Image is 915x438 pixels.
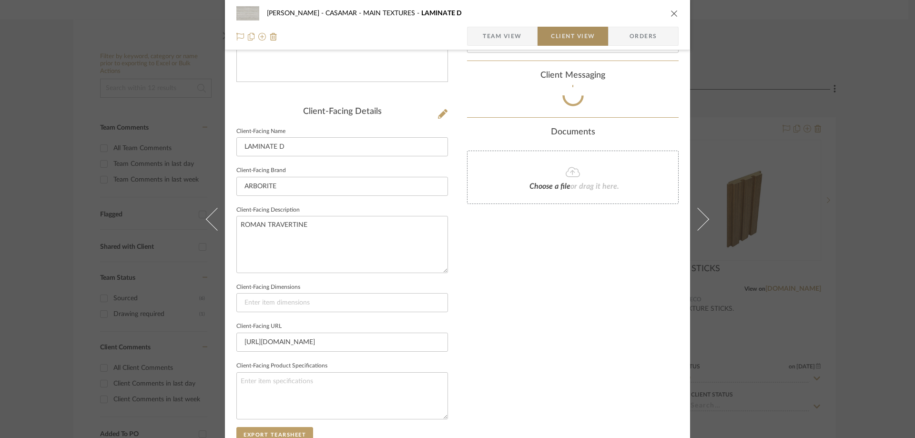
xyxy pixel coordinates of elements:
[670,9,679,18] button: close
[236,208,300,213] label: Client-Facing Description
[619,27,668,46] span: Orders
[236,285,300,290] label: Client-Facing Dimensions
[236,129,285,134] label: Client-Facing Name
[570,183,619,190] span: or drag it here.
[236,324,282,329] label: Client-Facing URL
[363,10,421,17] span: MAIN TEXTURES
[236,4,259,23] img: 767c2e50-299d-4788-9094-be1c96e4b56e_48x40.jpg
[467,71,679,81] div: client Messaging
[236,177,448,196] input: Enter Client-Facing Brand
[483,27,522,46] span: Team View
[236,293,448,312] input: Enter item dimensions
[236,107,448,117] div: Client-Facing Details
[551,27,595,46] span: Client View
[267,10,363,17] span: [PERSON_NAME] - CASAMAR
[236,137,448,156] input: Enter Client-Facing Item Name
[421,10,462,17] span: LAMINATE D
[236,364,327,368] label: Client-Facing Product Specifications
[467,127,679,138] div: Documents
[529,183,570,190] span: Choose a file
[236,168,286,173] label: Client-Facing Brand
[236,333,448,352] input: Enter item URL
[270,33,277,41] img: Remove from project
